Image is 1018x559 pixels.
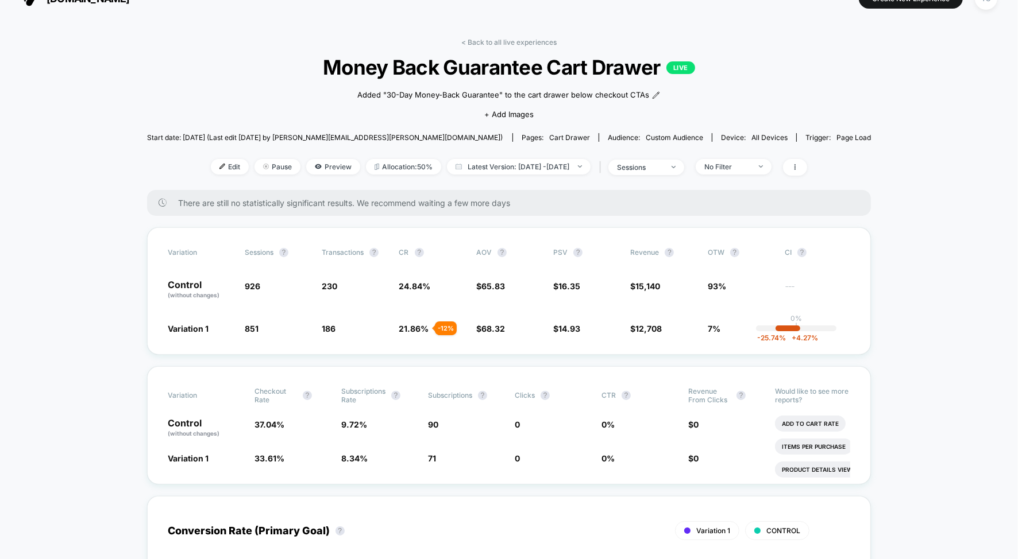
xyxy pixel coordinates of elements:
a: < Back to all live experiences [461,38,557,46]
button: ? [391,391,400,400]
span: There are still no statistically significant results. We recommend waiting a few more days [178,198,849,208]
span: 33.61 % [254,453,284,463]
p: LIVE [666,61,695,74]
div: Trigger: [805,133,871,142]
div: Pages: [522,133,590,142]
span: $ [688,420,699,429]
span: $ [630,324,662,333]
span: Clicks [515,391,535,399]
img: calendar [456,164,462,169]
p: | [795,323,797,331]
span: Preview [306,159,360,174]
span: Allocation: 50% [366,159,441,174]
span: Latest Version: [DATE] - [DATE] [447,159,591,174]
span: (without changes) [168,292,219,298]
span: 37.04 % [254,420,284,429]
span: 14.93 [558,324,580,333]
button: ? [573,248,583,257]
span: 12,708 [635,324,662,333]
span: Checkout Rate [254,387,297,404]
div: sessions [617,163,663,172]
span: Sessions [245,248,273,257]
span: Added "30-Day Money-Back Guarantee" to the cart drawer below checkout CTAs [357,90,649,101]
span: $ [476,281,505,291]
span: 8.34 % [341,453,368,463]
button: ? [303,391,312,400]
li: Product Details Views Rate [775,461,880,478]
img: end [759,165,763,168]
span: 65.83 [481,281,505,291]
span: CTR [601,391,616,399]
span: 851 [245,324,259,333]
span: Custom Audience [646,133,703,142]
img: end [578,165,582,168]
img: edit [219,164,225,169]
span: 93% [708,281,726,291]
span: Variation 1 [168,453,209,463]
button: ? [498,248,507,257]
li: Items Per Purchase [775,438,853,455]
span: Variation 1 [168,324,209,333]
span: AOV [476,248,492,257]
span: Variation [168,248,231,257]
span: --- [785,283,850,300]
span: $ [688,453,699,463]
span: Transactions [322,248,364,257]
button: ? [415,248,424,257]
p: Control [168,418,243,438]
span: 71 [428,453,436,463]
div: No Filter [704,162,750,171]
span: Variation 1 [696,526,730,535]
span: 230 [322,281,337,291]
button: ? [665,248,674,257]
span: 0 [515,420,520,429]
button: ? [336,526,345,535]
span: $ [630,281,660,291]
div: - 12 % [435,321,457,335]
li: Add To Cart Rate [775,416,846,432]
img: rebalance [375,164,379,170]
span: all devices [751,133,788,142]
span: (without changes) [168,430,219,437]
span: Variation [168,387,231,404]
span: Edit [211,159,249,174]
p: 0% [791,314,802,323]
span: Device: [712,133,796,142]
span: PSV [553,248,568,257]
span: Pause [254,159,300,174]
button: ? [279,248,288,257]
span: 7% [708,324,720,333]
span: $ [553,281,580,291]
p: Would like to see more reports? [775,387,850,404]
span: cart drawer [549,133,590,142]
span: 24.84 % [399,281,431,291]
div: Audience: [608,133,703,142]
span: 0 % [601,453,615,463]
span: CONTROL [766,526,800,535]
span: 186 [322,324,336,333]
span: 15,140 [635,281,660,291]
span: 68.32 [481,324,505,333]
span: 4.27 % [786,333,818,342]
span: OTW [708,248,771,257]
button: ? [730,248,739,257]
span: Subscriptions Rate [341,387,385,404]
span: + [792,333,796,342]
span: 926 [245,281,260,291]
span: 0 [515,453,520,463]
span: 9.72 % [341,420,367,429]
span: Start date: [DATE] (Last edit [DATE] by [PERSON_NAME][EMAIL_ADDRESS][PERSON_NAME][DOMAIN_NAME]) [147,133,503,142]
span: 16.35 [558,281,580,291]
button: ? [541,391,550,400]
button: ? [736,391,746,400]
img: end [672,166,676,168]
span: 0 % [601,420,615,429]
span: 21.86 % [399,324,429,333]
button: ? [478,391,487,400]
span: CR [399,248,409,257]
span: | [596,159,608,176]
span: 0 [693,420,699,429]
span: Revenue From Clicks [688,387,731,404]
span: Money Back Guarantee Cart Drawer [183,55,835,79]
span: -25.74 % [757,333,786,342]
